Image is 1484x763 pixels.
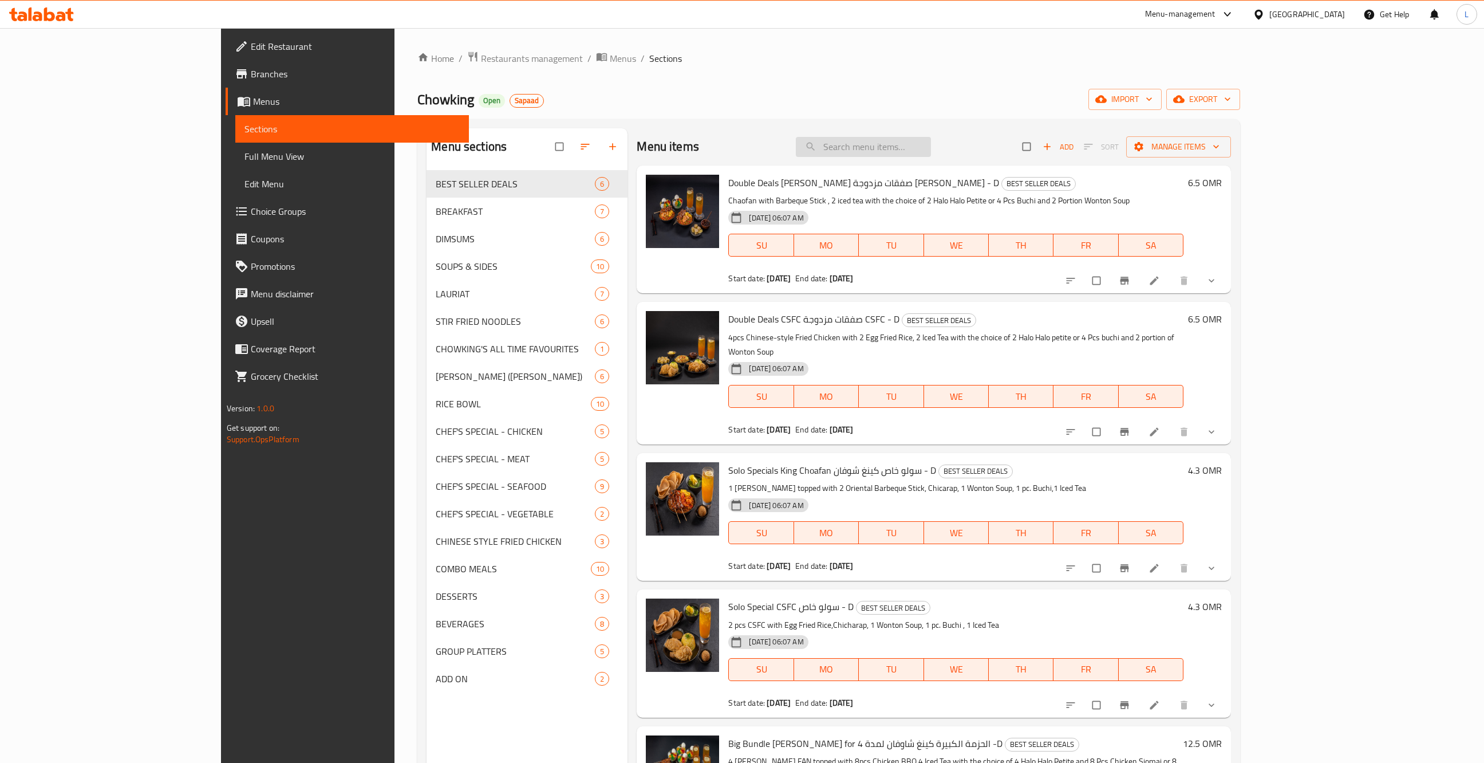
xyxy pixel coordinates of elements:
[767,695,791,710] b: [DATE]
[1076,138,1126,156] span: Select section first
[744,500,808,511] span: [DATE] 06:07 AM
[436,644,595,658] div: GROUP PLATTERS
[795,695,827,710] span: End date:
[1112,268,1139,293] button: Branch-specific-item
[436,177,595,191] span: BEST SELLER DEALS
[728,481,1183,495] p: 1 [PERSON_NAME] topped with 2 Oriental Barbeque Stick, Chicarap, 1 Wonton Soup, 1 pc. Buchi,1 Ice...
[989,234,1053,257] button: TH
[436,617,595,631] div: BEVERAGES
[595,589,609,603] div: items
[646,462,719,536] img: Solo Specials King Choafan سولو خاص كينغ شوفان - D
[479,96,505,105] span: Open
[226,335,469,363] a: Coverage Report
[226,225,469,253] a: Coupons
[1188,175,1222,191] h6: 6.5 OMR
[993,525,1049,541] span: TH
[595,591,609,602] span: 3
[244,177,460,191] span: Edit Menu
[767,271,791,286] b: [DATE]
[728,521,794,544] button: SU
[1171,693,1199,718] button: delete
[427,253,627,280] div: SOUPS & SIDES10
[436,479,595,493] div: CHEF'S SPECIAL - SEAFOOD
[924,521,989,544] button: WE
[728,310,899,328] span: Double Deals CSFC صفقات مزدوجة CSFC - D
[226,88,469,115] a: Menus
[989,658,1053,681] button: TH
[1123,661,1179,678] span: SA
[1088,89,1162,110] button: import
[548,136,573,158] span: Select all sections
[226,280,469,308] a: Menu disclaimer
[637,138,699,155] h2: Menu items
[863,661,919,678] span: TU
[1058,556,1086,581] button: sort-choices
[1206,426,1217,438] svg: Show Choices
[595,426,609,437] span: 5
[436,204,595,218] span: BREAKFAST
[929,388,984,405] span: WE
[1016,136,1040,158] span: Select section
[244,122,460,136] span: Sections
[859,385,923,408] button: TU
[728,658,794,681] button: SU
[859,658,923,681] button: TU
[1175,92,1231,107] span: export
[427,390,627,418] div: RICE BOWL10
[427,665,627,693] div: ADD ON2
[436,507,595,521] span: CHEF'S SPECIAL - VEGETABLE
[794,385,859,408] button: MO
[427,170,627,198] div: BEST SELLER DEALS6
[595,536,609,547] span: 3
[436,342,595,356] div: CHOWKING'S ALL TIME FAVOURITES
[1112,419,1139,445] button: Branch-specific-item
[479,94,505,108] div: Open
[595,344,609,355] span: 1
[728,618,1183,632] p: 2 pcs CSFC with Egg Fried Rice,Chicharap, 1 Wonton Soup, 1 pc. Buchi , 1 Iced Tea
[1123,525,1179,541] span: SA
[436,672,595,686] span: ADD ON
[427,280,627,308] div: LAURIAT7
[728,271,765,286] span: Start date:
[595,371,609,382] span: 6
[1053,658,1118,681] button: FR
[1188,462,1222,478] h6: 4.3 OMR
[1148,426,1162,438] a: Edit menu item
[728,598,854,615] span: Solo Special CSFC سولو خاص - D
[427,528,627,555] div: CHINESE STYLE FRIED CHICKEN3
[1001,177,1076,191] div: BEST SELLER DEALS
[1086,557,1110,579] span: Select to update
[924,234,989,257] button: WE
[436,232,595,246] span: DIMSUMS
[1166,89,1240,110] button: export
[1053,521,1118,544] button: FR
[1119,658,1183,681] button: SA
[436,452,595,466] span: CHEF'S SPECIAL - MEAT
[929,661,984,678] span: WE
[595,179,609,190] span: 6
[235,170,469,198] a: Edit Menu
[993,661,1049,678] span: TH
[251,287,460,301] span: Menu disclaimer
[728,559,765,573] span: Start date:
[767,422,791,437] b: [DATE]
[595,534,609,548] div: items
[251,314,460,328] span: Upsell
[733,388,789,405] span: SU
[427,335,627,363] div: CHOWKING'S ALL TIME FAVOURITES1
[436,589,595,603] span: DESSERTS
[595,204,609,218] div: items
[1183,736,1222,752] h6: 12.5 OMR
[1199,556,1226,581] button: show more
[251,40,460,53] span: Edit Restaurant
[1206,699,1217,711] svg: Show Choices
[1135,140,1222,154] span: Manage items
[728,695,765,710] span: Start date:
[646,311,719,384] img: Double Deals CSFC صفقات مزدوجة CSFC - D
[1199,268,1226,293] button: show more
[436,287,595,301] div: LAURIAT
[993,388,1049,405] span: TH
